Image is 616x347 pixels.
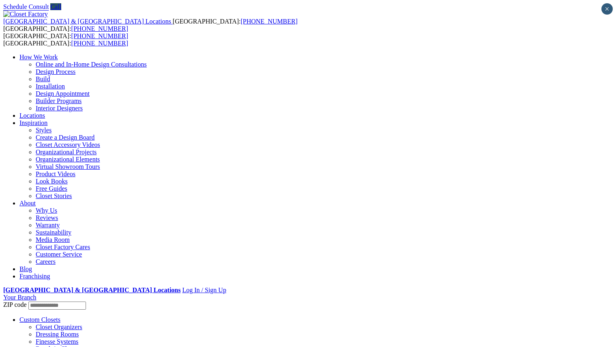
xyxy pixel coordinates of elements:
a: Careers [36,258,56,265]
a: Organizational Elements [36,156,100,163]
a: Free Guides [36,185,67,192]
span: [GEOGRAPHIC_DATA] & [GEOGRAPHIC_DATA] Locations [3,18,171,25]
a: About [19,200,36,207]
span: ZIP code [3,301,27,308]
a: Franchising [19,273,50,280]
a: Online and In-Home Design Consultations [36,61,147,68]
a: Product Videos [36,170,75,177]
a: Closet Organizers [36,323,82,330]
a: Builder Programs [36,97,82,104]
a: Virtual Showroom Tours [36,163,100,170]
a: Interior Designers [36,105,83,112]
a: Call [50,3,61,10]
a: Closet Factory Cares [36,244,90,250]
a: Blog [19,265,32,272]
span: [GEOGRAPHIC_DATA]: [GEOGRAPHIC_DATA]: [3,18,298,32]
a: [GEOGRAPHIC_DATA] & [GEOGRAPHIC_DATA] Locations [3,287,180,293]
span: [GEOGRAPHIC_DATA]: [GEOGRAPHIC_DATA]: [3,32,128,47]
a: Log In / Sign Up [182,287,226,293]
a: Reviews [36,214,58,221]
a: How We Work [19,54,58,60]
a: Dressing Rooms [36,331,79,338]
a: Look Books [36,178,68,185]
a: Create a Design Board [36,134,94,141]
a: Closet Stories [36,192,72,199]
a: [GEOGRAPHIC_DATA] & [GEOGRAPHIC_DATA] Locations [3,18,173,25]
a: [PHONE_NUMBER] [71,25,128,32]
a: [PHONE_NUMBER] [240,18,297,25]
img: Closet Factory [3,11,48,18]
a: Styles [36,127,52,134]
a: Schedule Consult [3,3,49,10]
a: Custom Closets [19,316,60,323]
a: Locations [19,112,45,119]
a: Your Branch [3,294,36,301]
a: Media Room [36,236,70,243]
a: Why Us [36,207,57,214]
a: Installation [36,83,65,90]
a: Design Process [36,68,75,75]
a: Build [36,75,50,82]
a: Closet Accessory Videos [36,141,100,148]
a: Design Appointment [36,90,90,97]
a: Warranty [36,222,60,228]
input: Enter your Zip code [28,302,86,310]
a: Sustainability [36,229,71,236]
a: [PHONE_NUMBER] [71,32,128,39]
a: [PHONE_NUMBER] [71,40,128,47]
a: Organizational Projects [36,149,97,155]
a: Customer Service [36,251,82,258]
a: Finesse Systems [36,338,78,345]
a: Inspiration [19,119,47,126]
button: Close [601,3,613,15]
